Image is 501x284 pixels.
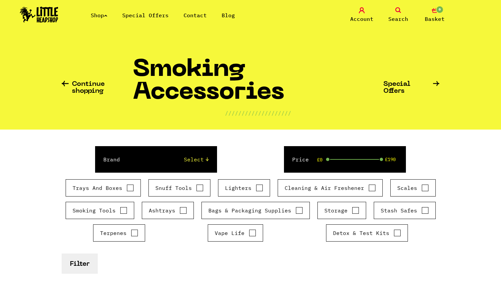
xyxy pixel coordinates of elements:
p: //////////////////// [225,109,291,117]
a: Continue shopping [62,81,133,95]
label: Scales [397,184,429,192]
label: Ashtrays [149,206,187,214]
span: 0 [436,6,444,14]
span: £0 [317,157,322,162]
a: 0 Basket [418,7,451,23]
label: Brand [103,155,120,163]
a: Blog [222,12,235,19]
a: Special Offers [122,12,169,19]
label: Bags & Packaging Supplies [208,206,303,214]
label: Lighters [225,184,263,192]
img: Little Head Shop Logo [20,7,58,23]
a: Search [382,7,415,23]
button: Filter [62,254,98,274]
label: Snuff Tools [155,184,203,192]
a: Shop [91,12,107,19]
label: Vape Life [215,229,256,237]
h1: Smoking Accessories [133,59,383,109]
label: Price [292,155,309,163]
label: Smoking Tools [73,206,127,214]
label: Cleaning & Air Freshener [285,184,376,192]
span: Search [388,15,408,23]
span: Account [350,15,373,23]
label: Detox & Test Kits [333,229,401,237]
a: Special Offers [383,81,439,95]
label: Trays And Boxes [73,184,134,192]
label: Stash Safes [381,206,429,214]
span: Basket [425,15,445,23]
span: £190 [385,157,396,162]
label: Terpenes [100,229,138,237]
a: Contact [184,12,207,19]
label: Storage [324,206,359,214]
